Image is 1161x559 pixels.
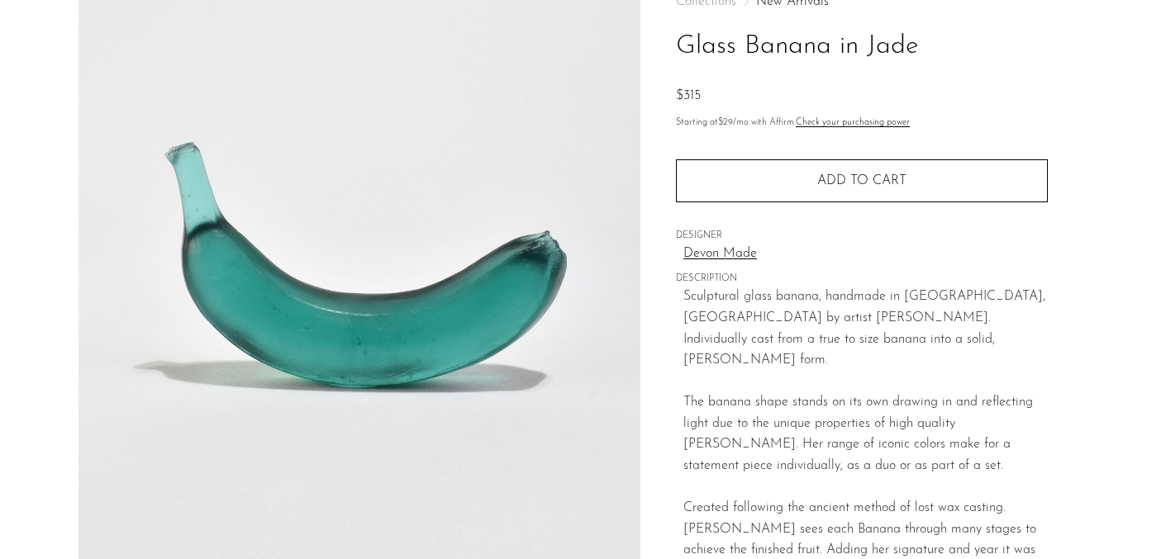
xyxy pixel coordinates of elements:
div: The banana shape stands on its own drawing in and reflecting light due to the unique properties o... [683,392,1048,476]
span: DESCRIPTION [676,272,1048,287]
span: Add to cart [817,173,906,189]
span: $29 [718,118,733,127]
span: $315 [676,89,701,102]
div: Sculptural glass banana, handmade in [GEOGRAPHIC_DATA], [GEOGRAPHIC_DATA] by artist [PERSON_NAME]... [683,287,1048,392]
span: DESIGNER [676,229,1048,244]
p: Starting at /mo with Affirm. [676,116,1048,130]
button: Add to cart [676,159,1048,202]
h1: Glass Banana in Jade [676,26,1048,68]
a: Check your purchasing power - Learn more about Affirm Financing (opens in modal) [796,118,910,127]
a: Devon Made [683,244,1048,265]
